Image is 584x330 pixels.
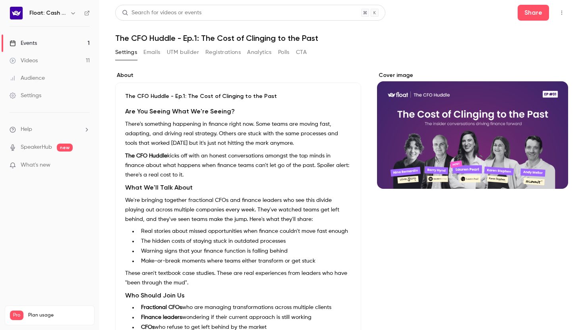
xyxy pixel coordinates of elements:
[205,46,241,59] button: Registrations
[143,46,160,59] button: Emails
[138,303,351,312] li: who are managing transformations across multiple clients
[377,71,568,79] label: Cover image
[138,227,351,236] li: Real stories about missed opportunities when finance couldn't move fast enough
[247,46,272,59] button: Analytics
[141,315,182,320] strong: Finance leaders
[122,9,201,17] div: Search for videos or events
[21,143,52,152] a: SpeakerHub
[115,71,361,79] label: About
[10,57,38,65] div: Videos
[10,125,90,134] li: help-dropdown-opener
[138,247,351,255] li: Warning signs that your finance function is falling behind
[138,313,351,322] li: wondering if their current approach is still working
[125,119,351,148] p: There's something happening in finance right now. Some teams are moving fast, adapting, and drivi...
[138,237,351,246] li: The hidden costs of staying stuck in outdated processes
[377,71,568,189] section: Cover image
[138,257,351,265] li: Make-or-break moments where teams either transform or get stuck
[518,5,549,21] button: Share
[115,33,568,43] h1: The CFO Huddle - Ep.1: The Cost of Clinging to the Past
[10,92,41,100] div: Settings
[125,153,167,159] strong: The CFO Huddle
[80,162,90,169] iframe: Noticeable Trigger
[10,7,23,19] img: Float: Cash Flow Intelligence Series
[10,74,45,82] div: Audience
[141,324,155,330] strong: CFOs
[125,269,351,288] p: These aren't textbook case studies. These are real experiences from leaders who have "been throug...
[28,312,89,318] span: Plan usage
[115,46,137,59] button: Settings
[125,107,351,116] h2: Are You Seeing What We're Seeing?
[10,39,37,47] div: Events
[125,92,351,100] p: The CFO Huddle - Ep.1: The Cost of Clinging to the Past
[167,46,199,59] button: UTM builder
[125,196,351,224] p: We're bringing together fractional CFOs and finance leaders who see this divide playing out acros...
[278,46,290,59] button: Polls
[21,161,50,169] span: What's new
[10,311,23,320] span: Pro
[125,291,351,300] h2: Who Should Join Us
[21,125,32,134] span: Help
[125,151,351,180] p: kicks off with an honest conversations amongst the top minds in finance about what happens when f...
[296,46,307,59] button: CTA
[29,9,67,17] h6: Float: Cash Flow Intelligence Series
[57,144,73,152] span: new
[125,183,351,192] h2: What We'll Talk About
[141,305,182,310] strong: Fractional CFOs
